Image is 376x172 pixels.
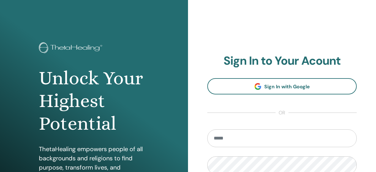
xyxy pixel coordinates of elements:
span: or [276,109,288,117]
h2: Sign In to Your Acount [207,54,357,68]
span: Sign In with Google [264,83,310,90]
a: Sign In with Google [207,78,357,94]
h1: Unlock Your Highest Potential [39,67,149,135]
